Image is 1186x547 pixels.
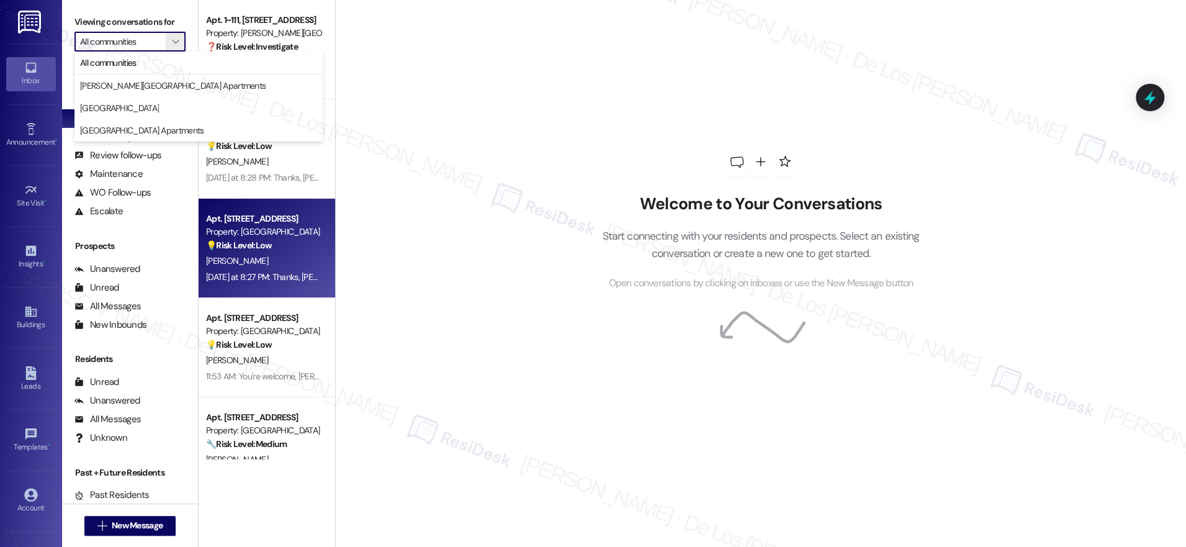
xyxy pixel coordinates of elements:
span: • [43,258,45,266]
h2: Welcome to Your Conversations [583,194,938,214]
span: • [55,136,57,145]
div: Prospects + Residents [62,70,198,83]
strong: 💡 Risk Level: Low [206,140,272,151]
div: [DATE] at 8:28 PM: Thanks, [PERSON_NAME]! We really appreciate you sharing this information and a... [206,172,920,183]
span: [PERSON_NAME] [206,454,268,465]
strong: 💡 Risk Level: Low [206,240,272,251]
strong: 💡 Risk Level: Low [206,339,272,350]
span: • [48,441,50,450]
span: • [45,197,47,206]
strong: ❓ Risk Level: Investigate [206,41,298,52]
a: Insights • [6,240,56,274]
div: Past + Future Residents [62,466,198,479]
span: [PERSON_NAME] [206,355,268,366]
div: Unanswered [74,394,140,407]
span: [PERSON_NAME] [206,255,268,266]
div: Maintenance [74,168,143,181]
p: Start connecting with your residents and prospects. Select an existing conversation or create a n... [583,227,938,263]
div: Apt. [STREET_ADDRESS] [206,411,321,424]
div: All Messages [74,413,141,426]
div: Property: [PERSON_NAME][GEOGRAPHIC_DATA] Apartments [206,27,321,40]
div: Past Residents [74,489,150,502]
div: Apt. [STREET_ADDRESS] [206,212,321,225]
div: Escalate [74,205,123,218]
span: New Message [112,519,163,532]
div: Unanswered [74,263,140,276]
div: [DATE] at 8:27 PM: Thanks, [PERSON_NAME]! We really appreciate you sharing this information and a... [206,271,919,283]
img: ResiDesk Logo [18,11,43,34]
a: Inbox [6,57,56,91]
div: Apt. 1~111, [STREET_ADDRESS] [206,14,321,27]
div: Property: [GEOGRAPHIC_DATA] [206,225,321,238]
div: Property: [GEOGRAPHIC_DATA] [206,325,321,338]
i:  [172,37,179,47]
label: Viewing conversations for [74,12,186,32]
span: [GEOGRAPHIC_DATA] Apartments [80,124,204,137]
i:  [97,521,107,531]
button: New Message [84,516,176,536]
strong: 🔧 Risk Level: Medium [206,438,287,450]
input: All communities [80,32,166,52]
div: All Messages [74,300,141,313]
span: [PERSON_NAME][GEOGRAPHIC_DATA] Apartments [80,79,266,92]
div: Residents [62,353,198,366]
a: Buildings [6,301,56,335]
div: Unread [74,376,119,389]
div: Prospects [62,240,198,253]
div: Apt. [STREET_ADDRESS] [206,312,321,325]
div: Review follow-ups [74,149,161,162]
a: Account [6,484,56,518]
div: Unread [74,281,119,294]
a: Leads [6,363,56,396]
a: Site Visit • [6,179,56,213]
div: Unknown [74,432,127,445]
div: Property: [GEOGRAPHIC_DATA] [206,424,321,437]
span: [GEOGRAPHIC_DATA] [80,102,159,114]
a: Templates • [6,423,56,457]
span: [PERSON_NAME] [206,156,268,167]
span: All communities [80,57,137,69]
div: WO Follow-ups [74,186,151,199]
div: 11:53 AM: You're welcome, [PERSON_NAME]! I'm happy I could help. If you have any other questions,... [206,371,662,382]
div: New Inbounds [74,319,146,332]
span: Open conversations by clicking on inboxes or use the New Message button [608,276,913,291]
